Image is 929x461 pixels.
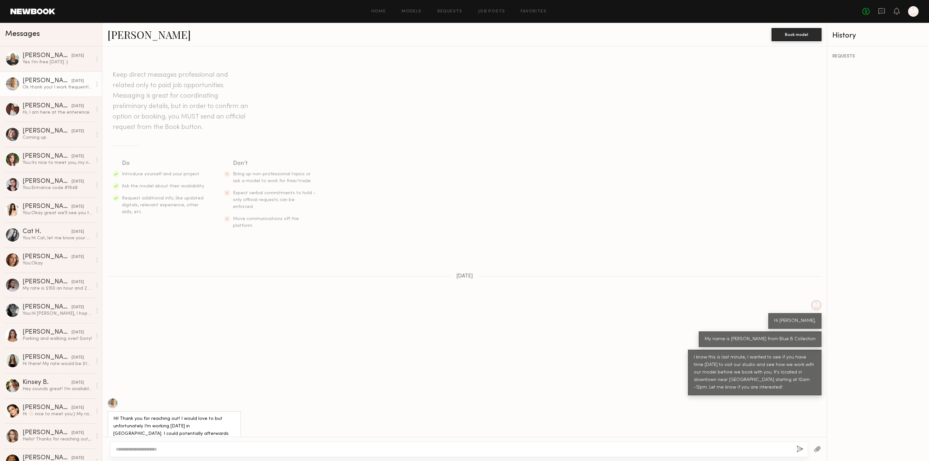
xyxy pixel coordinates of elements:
a: Home [371,9,386,14]
a: Book model [772,31,822,37]
a: Job Posts [478,9,505,14]
div: Yes I’m free [DATE] :) [23,59,92,65]
div: My rate is $150 an hour and 2 hours minimum [23,285,92,292]
div: Hi, I am here at the enterence [23,109,92,116]
div: [PERSON_NAME] [23,279,72,285]
div: [PERSON_NAME] [23,153,72,160]
span: Expect verbal commitments to hold - only official requests can be enforced. [233,191,316,209]
div: Coming up [23,135,92,141]
a: Requests [437,9,463,14]
div: [DATE] [72,204,84,210]
div: [DATE] [72,355,84,361]
div: Hi [PERSON_NAME], [774,317,816,325]
div: [DATE] [72,103,84,109]
div: Kinsey B. [23,379,72,386]
div: [PERSON_NAME] [23,304,72,310]
div: [PERSON_NAME] [23,78,72,84]
div: [PERSON_NAME] [23,430,72,436]
div: Hi! Thank you for reaching out! I would love to but unfortunately I’m working [DATE] in [GEOGRAPH... [113,415,235,445]
div: [DATE] [72,405,84,411]
div: My name is [PERSON_NAME] from Blue B Collection [705,336,816,343]
div: [DATE] [72,254,84,260]
div: [DATE] [72,229,84,235]
div: [PERSON_NAME] [23,128,72,135]
header: Keep direct messages professional and related only to paid job opportunities. Messaging is great ... [113,70,250,133]
div: [PERSON_NAME] [23,53,72,59]
div: [DATE] [72,430,84,436]
span: Ask the model about their availability. [122,184,205,188]
div: [PERSON_NAME] [23,329,72,336]
div: Hi 👋🏻 nice to meet you:) My rate is 150$ per hour, minimum of two hours. [23,411,92,417]
span: Messages [5,30,40,38]
div: [PERSON_NAME] [23,203,72,210]
div: Do [122,159,205,168]
div: [PERSON_NAME] [23,178,72,185]
div: History [832,32,924,40]
div: You: Entrance code #1948 [23,185,92,191]
div: Cat H. [23,229,72,235]
div: [PERSON_NAME] [23,254,72,260]
span: Move communications off the platform. [233,217,299,228]
span: Bring up non-professional topics or ask a model to work for free/trade. [233,172,312,183]
div: Hey sounds great! I’m available [DATE] & [DATE]! My current rate is $120 per hr 😊 [23,386,92,392]
div: [DATE] [72,153,84,160]
a: Favorites [521,9,546,14]
div: [PERSON_NAME] [23,103,72,109]
div: [DATE] [72,128,84,135]
div: [DATE] [72,179,84,185]
div: [DATE] [72,304,84,310]
div: Parking and walking over! Sorry! [23,336,92,342]
a: M [908,6,919,17]
span: Request additional info, like updated digitals, relevant experience, other skills, etc. [122,196,204,214]
div: [DATE] [72,329,84,336]
a: Models [401,9,421,14]
div: You: Okay [23,260,92,266]
span: [DATE] [456,274,473,279]
div: Ok thank you! I work frequently with other models and can assure you I would work well with yours... [23,84,92,90]
div: You: Hi Cat, let me know your availability [23,235,92,241]
div: Hello! Thanks for reaching out, would love to work with you! My rate would be $150 an hour :) [23,436,92,442]
div: Hi there! My rate would be $100/hr after fees so a $200 flat rate. [23,361,92,367]
span: Introduce yourself and your project. [122,172,200,176]
div: You: Okay great we'll see you then [23,210,92,216]
div: [DATE] [72,78,84,84]
div: You: Hi [PERSON_NAME], I hop you are well :) I just wanted to see if your available [DATE] (5/20)... [23,310,92,317]
div: You: Its nice to meet you, my name is [PERSON_NAME] and I am the Head Designer at Blue B Collecti... [23,160,92,166]
div: [PERSON_NAME] [23,354,72,361]
div: [PERSON_NAME] [23,405,72,411]
div: Don’t [233,159,317,168]
a: [PERSON_NAME] [107,27,191,41]
div: I know this is last minute, I wanted to see if you have time [DATE] to visit our studio and see h... [694,354,816,391]
button: Book model [772,28,822,41]
div: REQUESTS [832,54,924,59]
div: [DATE] [72,279,84,285]
div: [DATE] [72,53,84,59]
div: [DATE] [72,380,84,386]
